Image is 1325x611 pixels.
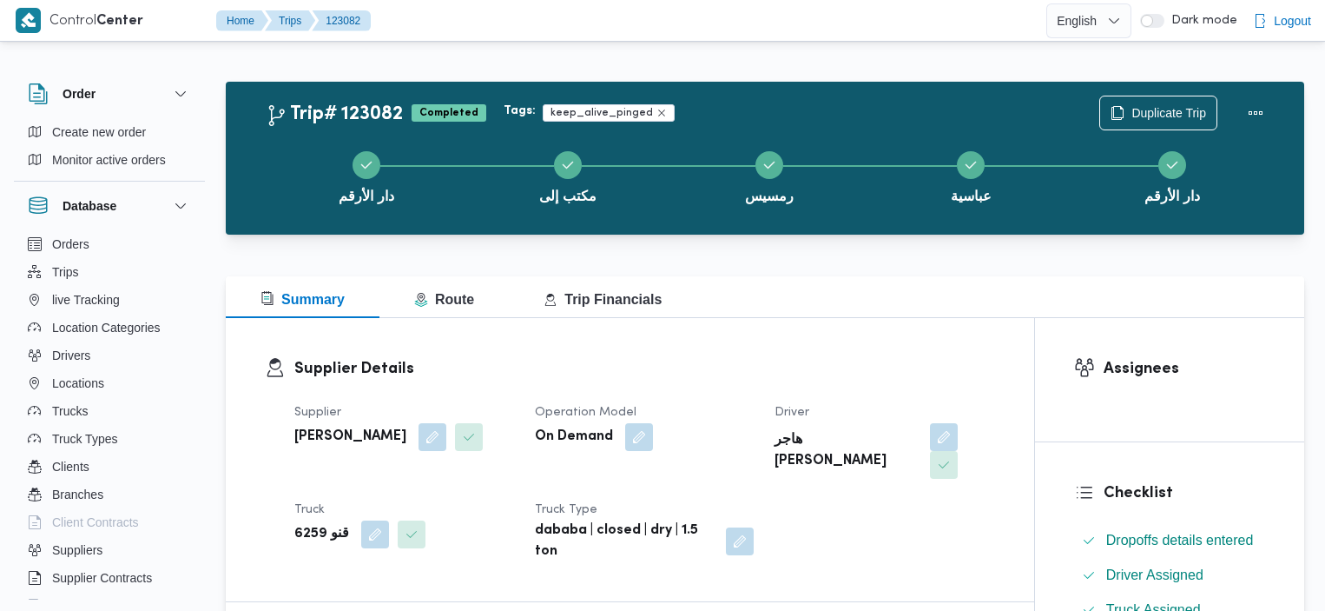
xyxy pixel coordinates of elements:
button: Branches [21,481,198,508]
h3: Order [63,83,96,104]
button: Remove trip tag [656,108,667,118]
span: Supplier [294,407,341,418]
span: Supplier Contracts [52,568,152,588]
button: رمسيس [669,130,870,221]
span: Dark mode [1164,14,1237,28]
span: Truck Types [52,428,117,449]
span: دار الأرقم [1144,186,1199,207]
span: Driver [775,407,809,418]
span: Duplicate Trip [1131,103,1206,123]
button: Database [28,196,191,216]
svg: Step 5 is complete [1165,158,1179,172]
button: Suppliers [21,536,198,564]
button: live Tracking [21,286,198,314]
div: Order [14,118,205,181]
span: دار الأرقم [339,186,393,207]
b: [PERSON_NAME] [294,427,406,448]
svg: Step 3 is complete [762,158,776,172]
button: Driver Assigned [1075,561,1265,589]
button: Locations [21,369,198,397]
span: Driver Assigned [1106,568,1203,582]
button: عباسية [870,130,1071,221]
b: dababa | closed | dry | 1.5 ton [535,521,715,562]
b: On Demand [535,427,613,448]
span: keep_alive_pinged [550,105,653,121]
span: Truck Type [535,504,597,515]
button: Client Contracts [21,508,198,536]
button: Orders [21,230,198,258]
button: Duplicate Trip [1099,96,1217,130]
h3: Checklist [1104,481,1265,505]
span: Orders [52,234,89,255]
span: Suppliers [52,540,102,561]
button: Dropoffs details entered [1075,527,1265,555]
span: Locations [52,373,104,394]
span: live Tracking [52,289,120,310]
button: Trips [265,10,315,31]
span: Create new order [52,122,146,143]
span: Branches [52,484,103,505]
button: مكتب إلى [467,130,669,221]
b: هاجر [PERSON_NAME] [775,430,918,472]
span: Route [414,292,474,307]
button: دار الأرقم [266,130,467,221]
span: Driver Assigned [1106,565,1203,586]
h3: Assignees [1104,357,1265,381]
b: Completed [419,108,478,118]
span: keep_alive_pinged [543,104,675,122]
button: 123082 [312,10,371,31]
button: دار الأرقم [1071,130,1273,221]
svg: Step 2 is complete [561,158,575,172]
span: Trips [52,262,79,282]
span: Truck [294,504,325,515]
span: Completed [412,104,486,122]
h2: Trip# 123082 [266,103,403,126]
button: Home [216,10,268,31]
h3: Supplier Details [294,357,995,381]
b: Tags: [504,104,536,118]
span: عباسية [951,186,992,207]
span: Operation Model [535,407,636,418]
span: Drivers [52,345,90,366]
button: Actions [1238,96,1273,130]
button: Supplier Contracts [21,564,198,592]
svg: Step 4 is complete [964,158,978,172]
button: Clients [21,453,198,481]
span: Logout [1274,10,1311,31]
span: Dropoffs details entered [1106,533,1254,548]
span: Dropoffs details entered [1106,530,1254,551]
svg: Step 1 is complete [359,158,373,172]
button: Monitor active orders [21,146,198,174]
h3: Database [63,196,116,216]
span: Clients [52,456,89,477]
button: Location Categories [21,314,198,342]
span: مكتب إلى [539,186,596,207]
button: Create new order [21,118,198,146]
button: Drivers [21,342,198,369]
span: Trip Financials [544,292,662,307]
img: X8yXhbKr1z7QwAAAABJRU5ErkJggg== [16,8,41,33]
b: قنو 6259 [294,524,349,545]
button: Trips [21,258,198,286]
span: Location Categories [52,317,161,338]
span: Monitor active orders [52,149,166,170]
button: Logout [1246,3,1318,38]
span: Summary [260,292,345,307]
span: رمسيس [745,186,794,207]
button: Truck Types [21,425,198,453]
b: Center [96,15,143,28]
div: Database [14,230,205,607]
button: Order [28,83,191,104]
button: Trucks [21,397,198,425]
span: Client Contracts [52,512,139,533]
span: Trucks [52,401,88,422]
